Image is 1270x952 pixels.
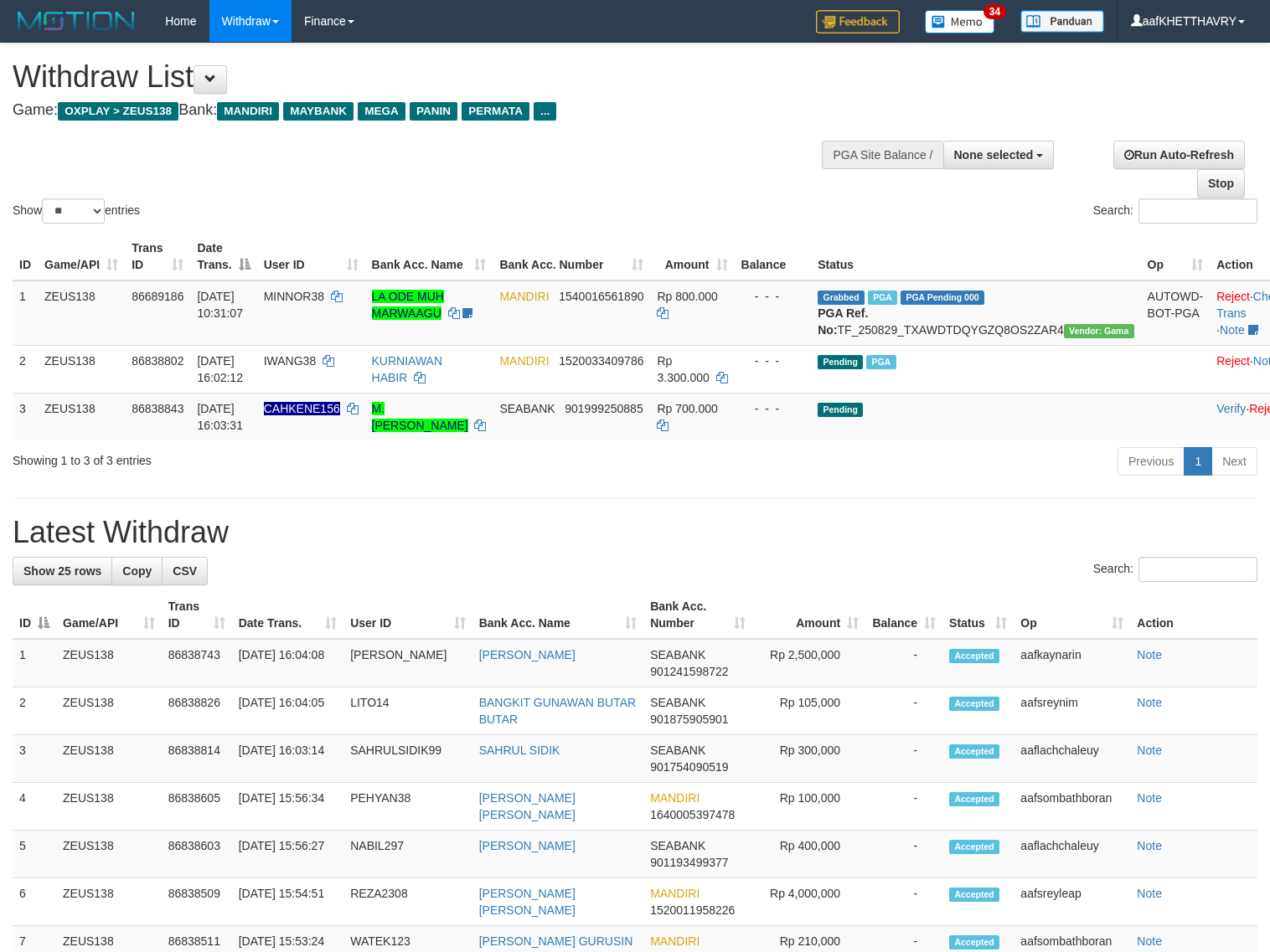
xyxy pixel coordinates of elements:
a: LA ODE MUH MARWAAGU [372,290,444,320]
th: Bank Acc. Name: activate to sort column ascending [365,233,493,280]
td: 2 [13,345,38,393]
td: Rp 100,000 [752,783,865,831]
span: Pending [818,403,863,417]
td: Rp 300,000 [752,735,865,783]
td: 4 [13,783,56,831]
td: Rp 2,500,000 [752,639,865,687]
a: Note [1137,887,1162,900]
td: 5 [13,831,56,878]
td: 1 [13,280,38,346]
span: SEABANK [650,648,705,661]
div: Showing 1 to 3 of 3 entries [13,445,517,469]
a: Reject [1216,290,1250,303]
a: Next [1211,447,1257,476]
div: PGA Site Balance / [822,141,942,169]
a: Copy [111,557,163,585]
span: Copy 1640005397478 to clipboard [650,808,735,821]
a: [PERSON_NAME] [479,839,576,852]
a: KURNIAWAN HABIR [372,354,443,384]
span: Nama rekening ada tanda titik/strip, harap diedit [264,402,340,415]
span: MANDIRI [217,102,279,121]
a: 1 [1184,447,1212,476]
span: ... [534,102,556,121]
th: Trans ID: activate to sort column ascending [162,591,232,639]
td: TF_250829_TXAWDTDQYGZQ8OS2ZAR4 [811,280,1140,346]
span: Accepted [949,697,999,711]
a: CSV [162,557,208,585]
td: ZEUS138 [56,783,162,831]
span: Copy 901241598722 to clipboard [650,665,728,678]
span: Copy 1520033409786 to clipboard [559,354,643,368]
span: Copy 1520011958226 to clipboard [650,903,735,917]
div: - - - [741,352,805,369]
img: MOTION_logo.png [13,8,140,33]
td: - [865,783,942,831]
span: None selected [954,148,1034,162]
a: Show 25 rows [13,557,112,585]
th: Game/API: activate to sort column ascending [56,591,162,639]
th: Status [811,233,1140,280]
td: 2 [13,687,56,735]
input: Search: [1138,557,1257,582]
span: Copy 901999250885 to clipboard [565,402,643,415]
td: 86838605 [162,783,232,831]
label: Show entries [13,198,140,224]
td: PEHYAN38 [343,783,472,831]
td: NABIL297 [343,831,472,878]
span: Accepted [949,792,999,806]
span: CSV [173,564,197,578]
span: [DATE] 16:02:12 [197,354,243,384]
span: Pending [818,355,863,369]
td: ZEUS138 [56,735,162,783]
td: 1 [13,639,56,687]
b: PGA Ref. No: [818,306,868,337]
span: Copy [122,564,152,578]
span: SEABANK [650,696,705,709]
td: ZEUS138 [38,345,125,393]
span: Accepted [949,888,999,902]
th: Balance: activate to sort column ascending [865,591,942,639]
td: [DATE] 15:56:34 [232,783,343,831]
th: Bank Acc. Name: activate to sort column ascending [472,591,643,639]
span: [DATE] 16:03:31 [197,402,243,432]
td: - [865,639,942,687]
td: [PERSON_NAME] [343,639,472,687]
td: [DATE] 15:56:27 [232,831,343,878]
th: Bank Acc. Number: activate to sort column ascending [493,233,650,280]
a: BANGKIT GUNAWAN BUTAR BUTAR [479,696,636,726]
th: Trans ID: activate to sort column ascending [125,233,190,280]
th: Bank Acc. Number: activate to sort column ascending [643,591,752,639]
th: Action [1130,591,1257,639]
h4: Game: Bank: [13,102,830,119]
a: Reject [1216,354,1250,368]
img: Button%20Memo.svg [925,10,995,33]
td: aaflachchaleuy [1014,735,1130,783]
a: Note [1137,791,1162,805]
td: [DATE] 16:04:05 [232,687,343,735]
td: 86838509 [162,878,232,926]
td: 86838826 [162,687,232,735]
a: [PERSON_NAME] GURUSIN [479,934,633,948]
th: Date Trans.: activate to sort column ascending [232,591,343,639]
td: ZEUS138 [56,831,162,878]
a: Note [1137,839,1162,852]
a: Note [1220,323,1245,337]
td: LITO14 [343,687,472,735]
div: - - - [741,400,805,417]
span: [DATE] 10:31:07 [197,290,243,320]
a: [PERSON_NAME] [479,648,576,661]
th: Amount: activate to sort column ascending [650,233,734,280]
td: aafkaynarin [1014,639,1130,687]
td: ZEUS138 [38,280,125,346]
td: - [865,878,942,926]
a: Verify [1216,402,1246,415]
span: MANDIRI [650,791,700,805]
span: 34 [983,4,1006,19]
td: ZEUS138 [38,393,125,440]
th: Op: activate to sort column ascending [1141,233,1211,280]
span: PERMATA [462,102,529,121]
th: Game/API: activate to sort column ascending [38,233,125,280]
td: REZA2308 [343,878,472,926]
span: MANDIRI [650,934,700,948]
span: 86838843 [132,402,183,415]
